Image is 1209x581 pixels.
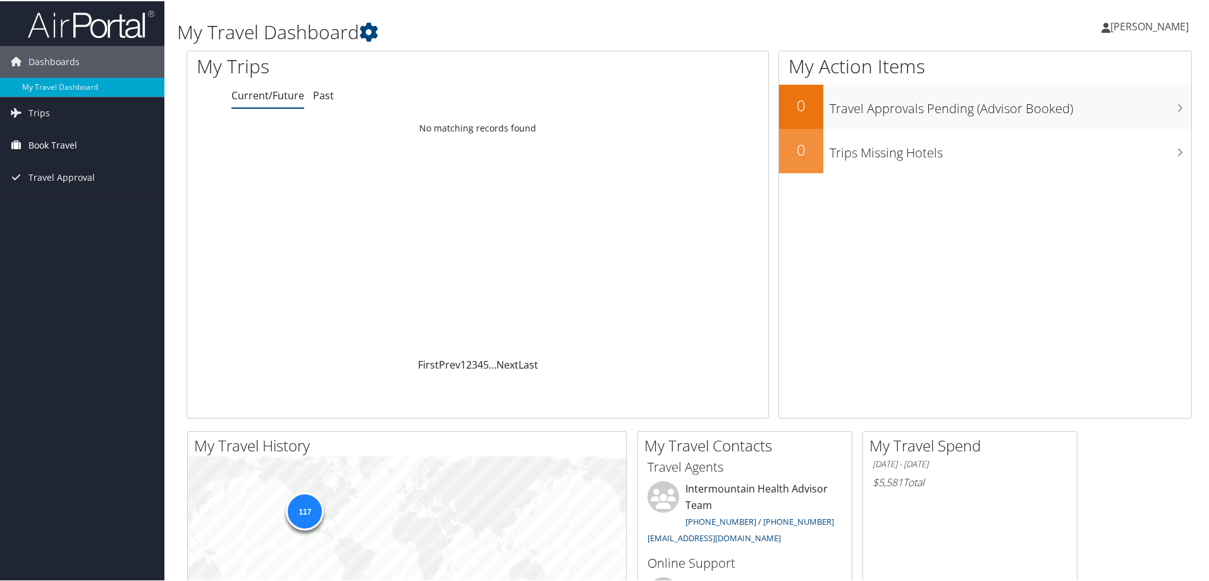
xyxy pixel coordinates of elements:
[194,434,626,455] h2: My Travel History
[873,474,903,488] span: $5,581
[779,52,1191,78] h1: My Action Items
[466,357,472,370] a: 2
[28,8,154,38] img: airportal-logo.png
[779,94,823,115] h2: 0
[873,457,1067,469] h6: [DATE] - [DATE]
[439,357,460,370] a: Prev
[418,357,439,370] a: First
[28,96,50,128] span: Trips
[779,138,823,159] h2: 0
[641,480,849,547] li: Intermountain Health Advisor Team
[647,531,781,542] a: [EMAIL_ADDRESS][DOMAIN_NAME]
[1102,6,1201,44] a: [PERSON_NAME]
[869,434,1077,455] h2: My Travel Spend
[779,83,1191,128] a: 0Travel Approvals Pending (Advisor Booked)
[779,128,1191,172] a: 0Trips Missing Hotels
[460,357,466,370] a: 1
[187,116,768,138] td: No matching records found
[647,553,842,571] h3: Online Support
[1110,18,1189,32] span: [PERSON_NAME]
[28,161,95,192] span: Travel Approval
[685,515,834,526] a: [PHONE_NUMBER] / [PHONE_NUMBER]
[644,434,852,455] h2: My Travel Contacts
[177,18,860,44] h1: My Travel Dashboard
[231,87,304,101] a: Current/Future
[489,357,496,370] span: …
[830,137,1191,161] h3: Trips Missing Hotels
[28,45,80,76] span: Dashboards
[830,92,1191,116] h3: Travel Approvals Pending (Advisor Booked)
[483,357,489,370] a: 5
[197,52,517,78] h1: My Trips
[496,357,519,370] a: Next
[519,357,538,370] a: Last
[313,87,334,101] a: Past
[477,357,483,370] a: 4
[28,128,77,160] span: Book Travel
[647,457,842,475] h3: Travel Agents
[286,491,324,529] div: 117
[472,357,477,370] a: 3
[873,474,1067,488] h6: Total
